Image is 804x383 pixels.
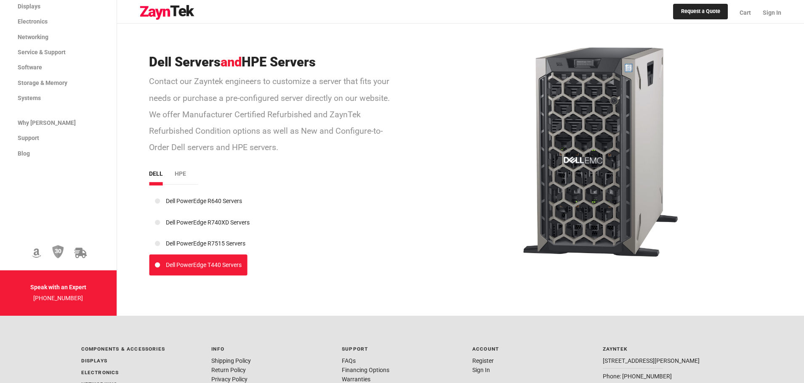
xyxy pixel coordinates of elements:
[428,18,774,286] img: Dell PowerEdge T440 Servers
[155,240,245,247] a: Dell PowerEdge R7515 Servers
[757,2,781,23] a: Sign In
[734,2,757,23] a: Cart
[342,376,370,383] a: Warranties
[342,367,389,373] a: Financing Options
[472,357,494,364] a: Register
[18,3,40,9] span: Displays
[149,74,415,156] p: Contact our Zayntek engineers to customize a server that fits your needs or purchase a pre-config...
[18,135,39,141] span: Support
[33,295,83,301] a: [PHONE_NUMBER]
[673,4,728,20] a: Request a Quote
[211,376,248,383] a: Privacy Policy
[18,150,30,156] span: Blog
[603,373,672,380] a: Phone: [PHONE_NUMBER]
[30,284,86,291] strong: Speak with an Expert
[211,357,251,364] a: Shipping Policy
[18,64,42,71] span: Software
[155,261,242,268] a: Dell PowerEdge T440 Servers
[342,344,462,354] p: Support
[211,367,246,373] a: Return Policy
[18,79,67,86] span: Storage & Memory
[211,344,332,354] p: Info
[18,119,76,126] span: Why [PERSON_NAME]
[52,245,64,259] img: 30 Day Return Policy
[139,5,195,20] img: logo
[155,198,242,205] a: Dell PowerEdge R640 Servers
[18,33,48,40] span: Networking
[740,9,751,16] span: Cart
[342,357,356,364] a: FAQs
[221,54,242,70] span: and
[18,49,66,55] span: Service & Support
[155,219,250,226] a: Dell PowerEdge R740XD Servers
[81,358,108,364] a: Displays
[149,55,415,70] h3: Dell Servers HPE Servers
[472,367,490,373] a: Sign In
[81,370,119,375] a: Electronics
[81,346,165,352] a: Components & Accessories
[472,344,593,354] p: Account
[18,95,41,101] span: Systems
[603,344,723,354] p: ZaynTek
[18,18,48,25] span: Electronics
